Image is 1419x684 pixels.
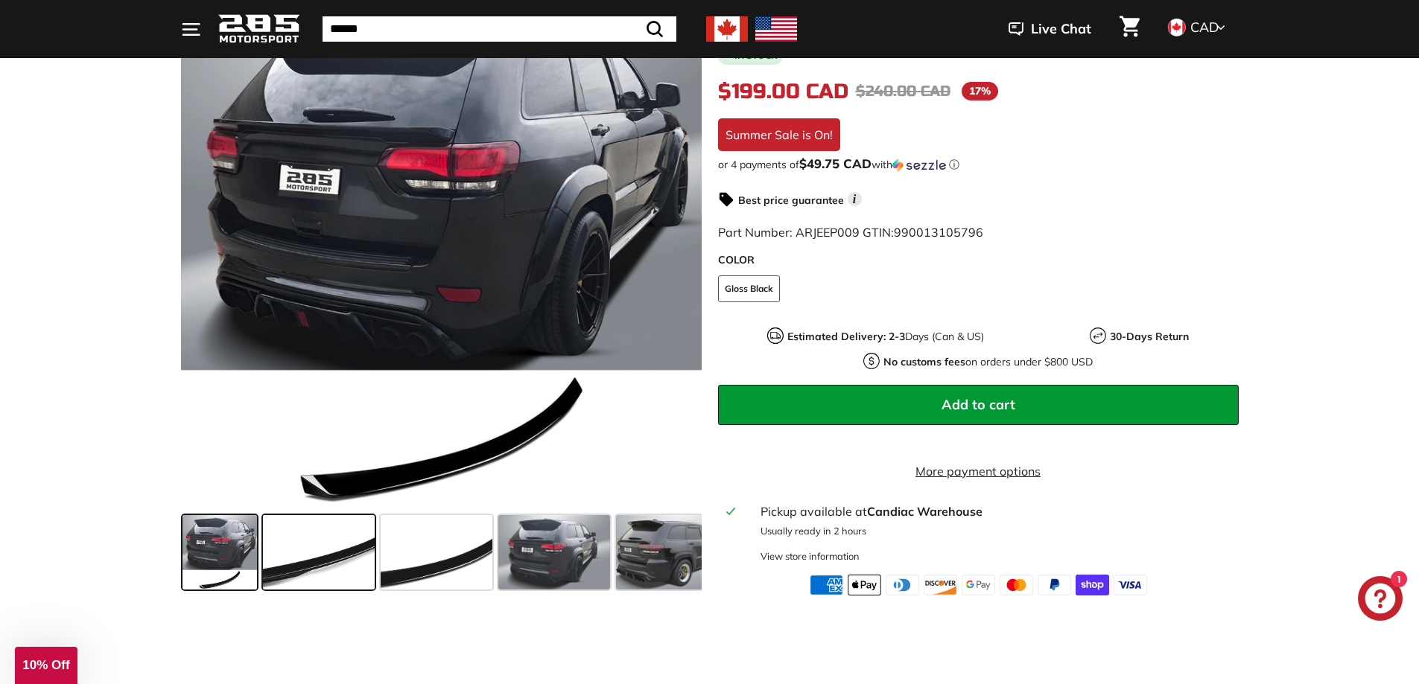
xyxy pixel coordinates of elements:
a: Cart [1111,4,1149,54]
img: google_pay [962,575,995,595]
strong: Candiac Warehouse [867,504,982,519]
button: Live Chat [989,10,1111,48]
button: Add to cart [718,385,1239,425]
input: Search [323,16,676,42]
inbox-online-store-chat: Shopify online store chat [1353,576,1407,624]
strong: Best price guarantee [738,194,844,207]
a: More payment options [718,462,1239,480]
img: apple_pay [848,575,881,595]
span: $49.75 CAD [799,156,872,171]
div: Pickup available at [761,502,1229,520]
img: Logo_285_Motorsport_areodynamics_components [218,12,300,47]
div: View store information [761,549,860,563]
span: 990013105796 [894,225,983,240]
strong: Estimated Delivery: 2-3 [787,330,905,343]
span: CAD [1190,19,1219,36]
img: shopify_pay [1076,575,1109,595]
label: COLOR [718,252,1239,268]
p: Usually ready in 2 hours [761,524,1229,538]
span: i [848,192,862,206]
img: master [1000,575,1033,595]
img: Sezzle [892,159,946,172]
span: Part Number: ARJEEP009 GTIN: [718,225,983,240]
img: visa [1114,575,1147,595]
img: paypal [1038,575,1071,595]
span: Live Chat [1031,19,1091,39]
div: Summer Sale is On! [718,118,840,151]
div: 10% Off [15,647,77,684]
span: 10% Off [22,658,69,672]
strong: 30-Days Return [1110,330,1189,343]
b: In stock [734,51,777,60]
span: 17% [962,82,998,100]
img: diners_club [886,575,919,595]
div: or 4 payments of with [718,157,1239,172]
span: $199.00 CAD [718,79,848,104]
strong: No customs fees [883,355,965,368]
p: Days (Can & US) [787,329,984,345]
span: $240.00 CAD [856,82,950,100]
img: discover [924,575,957,595]
img: american_express [810,575,843,595]
span: Add to cart [942,396,1015,413]
div: or 4 payments of$49.75 CADwithSezzle Click to learn more about Sezzle [718,157,1239,172]
p: on orders under $800 USD [883,354,1093,370]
